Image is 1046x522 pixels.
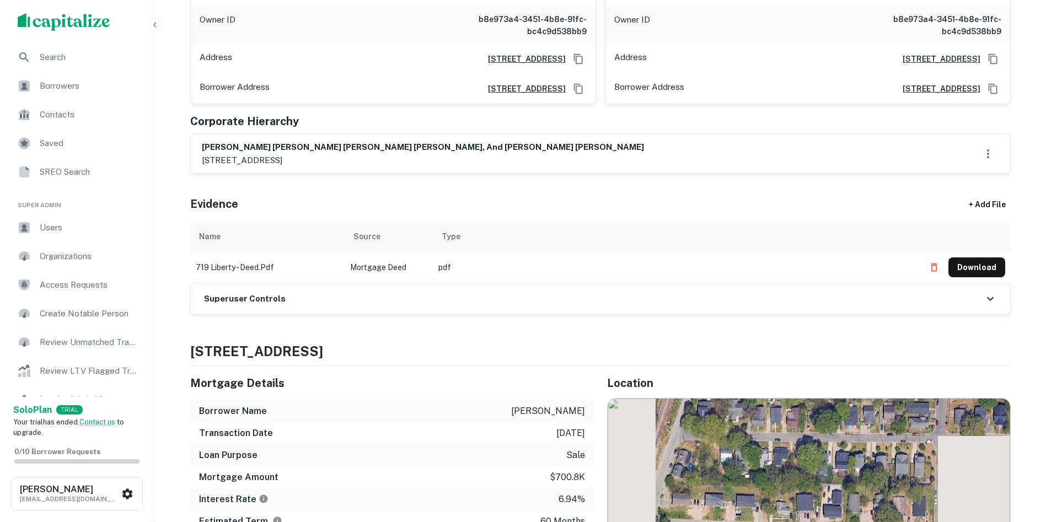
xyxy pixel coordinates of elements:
button: Copy Address [985,51,1001,67]
span: SREO Search [40,165,138,179]
h6: Borrower Name [199,405,267,418]
span: Access Requests [40,278,138,292]
span: Review LTV Flagged Transactions [40,364,138,378]
a: Lender Admin View [9,386,145,413]
strong: Solo Plan [13,405,52,415]
h6: Interest Rate [199,493,269,506]
p: Owner ID [614,13,650,37]
h5: Mortgage Details [190,375,594,391]
a: Contact us [79,418,115,426]
button: Copy Address [570,80,587,97]
a: [STREET_ADDRESS] [479,83,566,95]
p: Owner ID [200,13,235,37]
img: capitalize-logo.png [18,13,110,31]
p: Borrower Address [200,80,270,97]
span: Saved [40,137,138,150]
span: Review Unmatched Transactions [40,336,138,349]
span: Borrowers [40,79,138,93]
a: SoloPlan [13,403,52,417]
th: Source [345,221,433,252]
div: TRIAL [56,405,83,415]
span: Organizations [40,250,138,263]
h6: Transaction Date [199,427,273,440]
p: [EMAIL_ADDRESS][DOMAIN_NAME] [20,494,119,504]
h6: Superuser Controls [204,293,286,305]
a: Review LTV Flagged Transactions [9,358,145,384]
a: [STREET_ADDRESS] [894,83,980,95]
div: Source [353,230,380,243]
div: scrollable content [190,221,1011,283]
div: + Add File [949,195,1026,214]
button: Download [948,257,1005,277]
p: $700.8k [550,471,585,484]
span: Lender Admin View [40,393,138,406]
p: [STREET_ADDRESS] [202,154,644,167]
h5: Location [607,375,1011,391]
span: Create Notable Person [40,307,138,320]
h6: Mortgage Amount [199,471,278,484]
span: Users [40,221,138,234]
th: Name [190,221,345,252]
a: Search [9,44,145,71]
a: Users [9,214,145,241]
button: [PERSON_NAME][EMAIL_ADDRESS][DOMAIN_NAME] [11,477,143,511]
p: [DATE] [556,427,585,440]
p: 6.94% [559,493,585,506]
p: Borrower Address [614,80,684,97]
p: [PERSON_NAME] [511,405,585,418]
h6: Loan Purpose [199,449,258,462]
th: Type [433,221,919,252]
h6: [PERSON_NAME] [PERSON_NAME] [PERSON_NAME] [PERSON_NAME], and [PERSON_NAME] [PERSON_NAME] [202,141,644,154]
svg: The interest rates displayed on the website are for informational purposes only and may be report... [259,494,269,504]
a: [STREET_ADDRESS] [479,53,566,65]
div: Type [442,230,460,243]
td: Mortgage Deed [345,252,433,283]
div: Name [199,230,221,243]
h4: [STREET_ADDRESS] [190,341,1011,361]
h5: Evidence [190,196,238,212]
h6: b8e973a4-3451-4b8e-91fc-bc4c9d538bb9 [869,13,1001,37]
a: [STREET_ADDRESS] [894,53,980,65]
li: Super Admin [9,187,145,214]
button: Copy Address [570,51,587,67]
p: Address [200,51,232,67]
h6: b8e973a4-3451-4b8e-91fc-bc4c9d538bb9 [454,13,587,37]
a: Contacts [9,101,145,128]
a: Borrowers [9,73,145,99]
a: Create Notable Person [9,300,145,327]
span: 0 / 10 Borrower Requests [14,448,100,456]
a: Saved [9,130,145,157]
a: Organizations [9,243,145,270]
p: Address [614,51,647,67]
button: Copy Address [985,80,1001,97]
td: pdf [433,252,919,283]
a: Access Requests [9,272,145,298]
span: Search [40,51,138,64]
a: Review Unmatched Transactions [9,329,145,356]
h5: Corporate Hierarchy [190,113,299,130]
span: Contacts [40,108,138,121]
button: Delete file [924,259,944,276]
iframe: Chat Widget [991,434,1046,487]
td: 719 liberty - deed.pdf [190,252,345,283]
a: SREO Search [9,159,145,185]
p: sale [566,449,585,462]
h6: [PERSON_NAME] [20,485,119,494]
